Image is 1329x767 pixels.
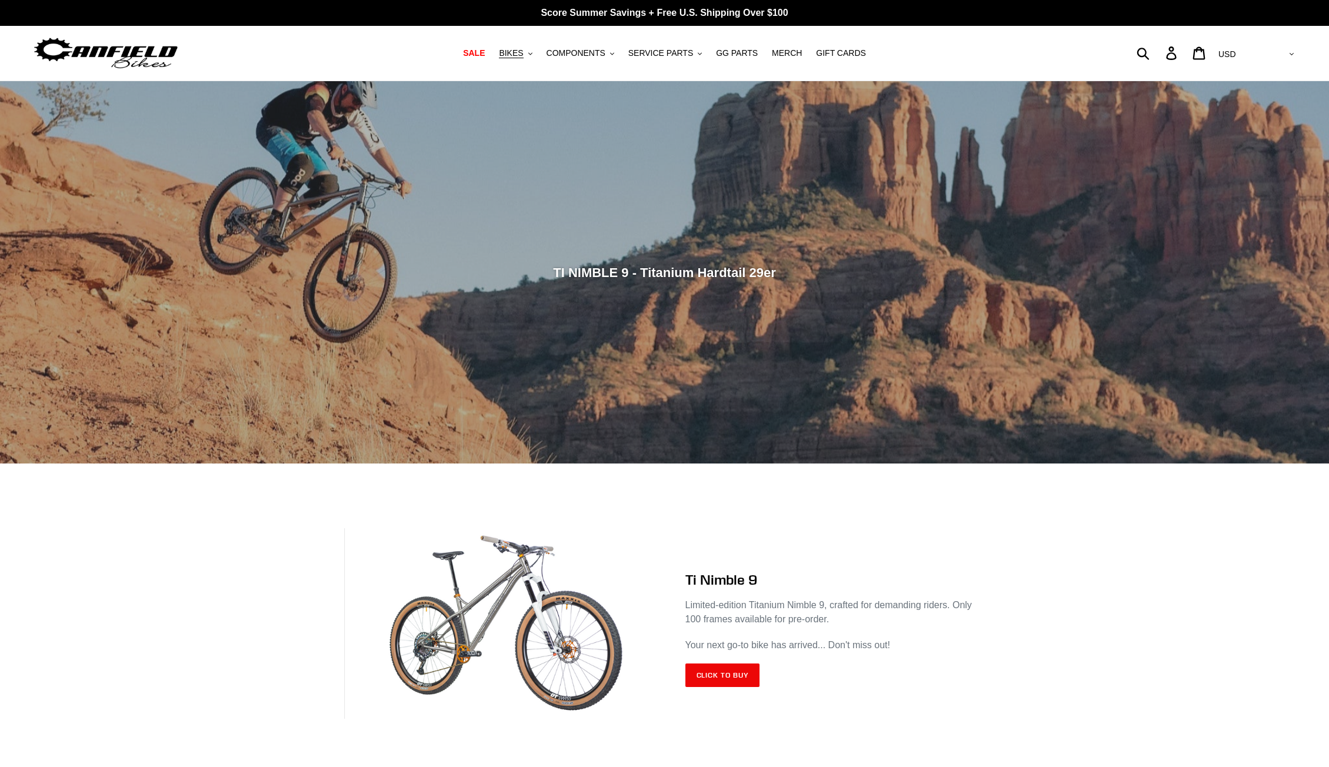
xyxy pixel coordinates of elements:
span: GIFT CARDS [816,48,866,58]
a: GG PARTS [710,45,764,61]
span: SERVICE PARTS [628,48,693,58]
span: MERCH [772,48,802,58]
span: COMPONENTS [547,48,605,58]
span: SALE [463,48,485,58]
a: SALE [457,45,491,61]
span: BIKES [499,48,523,58]
a: Click to Buy: TI NIMBLE 9 [685,663,760,687]
button: SERVICE PARTS [622,45,708,61]
a: GIFT CARDS [810,45,872,61]
a: MERCH [766,45,808,61]
button: BIKES [493,45,538,61]
span: TI NIMBLE 9 - Titanium Hardtail 29er [553,265,776,279]
h2: Ti Nimble 9 [685,571,985,588]
p: Your next go-to bike has arrived... Don't miss out! [685,638,985,652]
button: COMPONENTS [541,45,620,61]
p: Limited-edition Titanium Nimble 9, crafted for demanding riders. Only 100 frames available for pr... [685,598,985,626]
img: Canfield Bikes [32,35,179,72]
span: GG PARTS [716,48,758,58]
input: Search [1143,40,1173,66]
